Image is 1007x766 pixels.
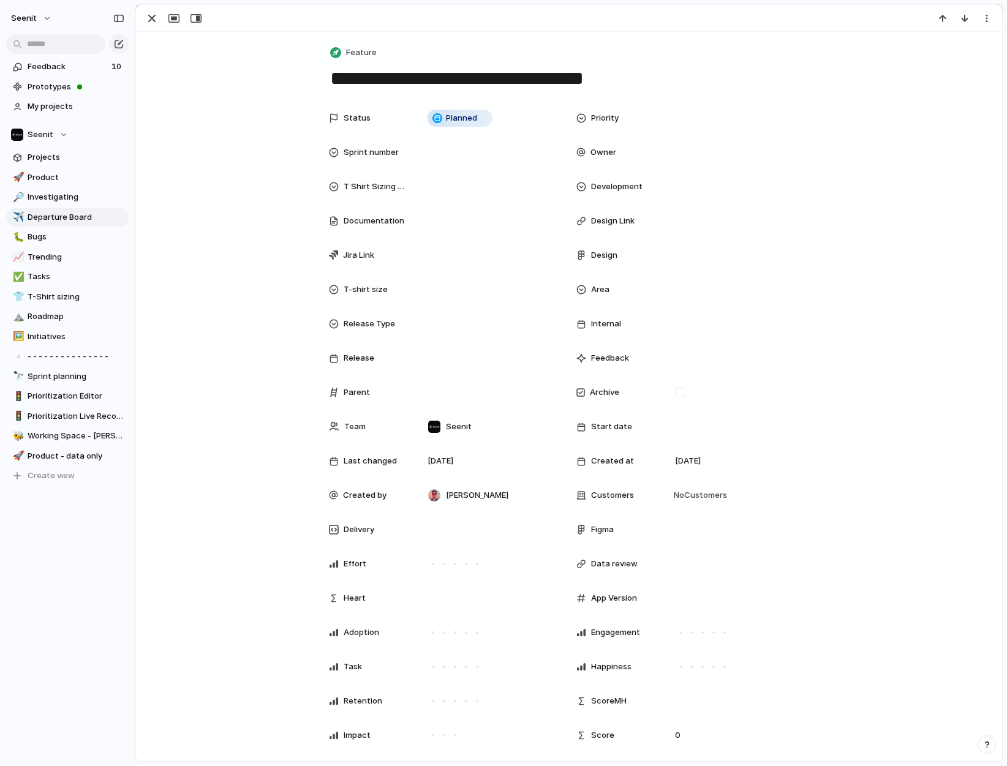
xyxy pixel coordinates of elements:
span: Feedback [591,352,629,364]
span: Status [344,112,371,124]
button: ✈️ [11,211,23,223]
span: Design [591,249,617,261]
a: 🐛Bugs [6,228,129,246]
span: Prioritization Editor [28,390,124,402]
div: ▫️ [13,350,21,364]
div: 🐛 [13,230,21,244]
span: Created at [591,455,634,467]
button: 🚀 [11,171,23,184]
a: Feedback10 [6,58,129,76]
span: Internal [591,318,621,330]
a: Prototypes [6,78,129,96]
span: Feedback [28,61,108,73]
div: 🚀Product [6,168,129,187]
span: [PERSON_NAME] [446,489,508,501]
span: Prototypes [28,81,124,93]
span: Data review [591,558,638,570]
span: Parent [344,386,370,399]
span: Adoption [344,626,379,639]
span: Departure Board [28,211,124,223]
div: ⛰️ [13,310,21,324]
span: Effort [344,558,366,570]
span: Development [591,181,643,193]
a: 🔭Sprint planning [6,367,129,386]
span: Heart [344,592,366,604]
span: Tasks [28,271,124,283]
a: ✈️Departure Board [6,208,129,227]
span: Sprint number [344,146,399,159]
button: Create view [6,467,129,485]
span: Task [344,661,362,673]
a: 🖼️Initiatives [6,328,129,346]
a: ⛰️Roadmap [6,307,129,326]
div: 📈 [13,250,21,264]
span: Create view [28,470,75,482]
a: 🚦Prioritization Editor [6,387,129,405]
button: 🔭 [11,370,23,383]
button: ✅ [11,271,23,283]
div: 🚀 [13,449,21,463]
span: Team [344,421,366,433]
div: 📈Trending [6,248,129,266]
span: Prioritization Live Record [28,410,124,422]
span: Product - data only [28,450,124,462]
span: 10 [111,61,124,73]
span: Engagement [591,626,640,639]
button: 👕 [11,291,23,303]
span: Jira Link [343,249,374,261]
span: Initiatives [28,331,124,343]
span: Product [28,171,124,184]
a: My projects [6,97,129,116]
span: Happiness [591,661,632,673]
span: ScoreMH [591,695,627,707]
div: 🐝 [13,429,21,443]
button: Seenit [6,126,129,144]
span: App Version [591,592,637,604]
span: [DATE] [428,455,453,467]
div: 🚦 [13,389,21,404]
span: Trending [28,251,124,263]
a: ✅Tasks [6,268,129,286]
span: Seenit [28,129,53,141]
button: ▫️ [11,350,23,362]
div: 🖼️ [13,329,21,344]
span: Start date [591,421,632,433]
button: 🐛 [11,231,23,243]
span: Area [591,283,609,296]
div: ✅ [13,270,21,284]
span: T-Shirt sizing [28,291,124,303]
span: Bugs [28,231,124,243]
div: ✈️ [13,210,21,224]
span: Working Space - [PERSON_NAME] [28,430,124,442]
span: Figma [591,524,614,536]
a: 🚀Product - data only [6,447,129,465]
span: My projects [28,100,124,113]
a: 🐝Working Space - [PERSON_NAME] [6,427,129,445]
span: Owner [590,146,616,159]
span: Roadmap [28,310,124,323]
span: No Customers [670,489,727,501]
div: 🚀 [13,170,21,184]
button: 📈 [11,251,23,263]
a: 🔎Investigating [6,188,129,206]
span: Delivery [344,524,374,536]
span: Feature [346,47,377,59]
div: 🚦Prioritization Live Record [6,407,129,426]
a: ▫️- - - - - - - - - - - - - - - [6,347,129,366]
span: Release [344,352,374,364]
button: 🚦 [11,390,23,402]
span: Planned [446,112,477,124]
span: [DATE] [675,455,701,467]
span: Priority [591,112,619,124]
span: - - - - - - - - - - - - - - - [28,350,124,362]
button: ⛰️ [11,310,23,323]
button: 🐝 [11,430,23,442]
button: 🖼️ [11,331,23,343]
span: Customers [591,489,634,501]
